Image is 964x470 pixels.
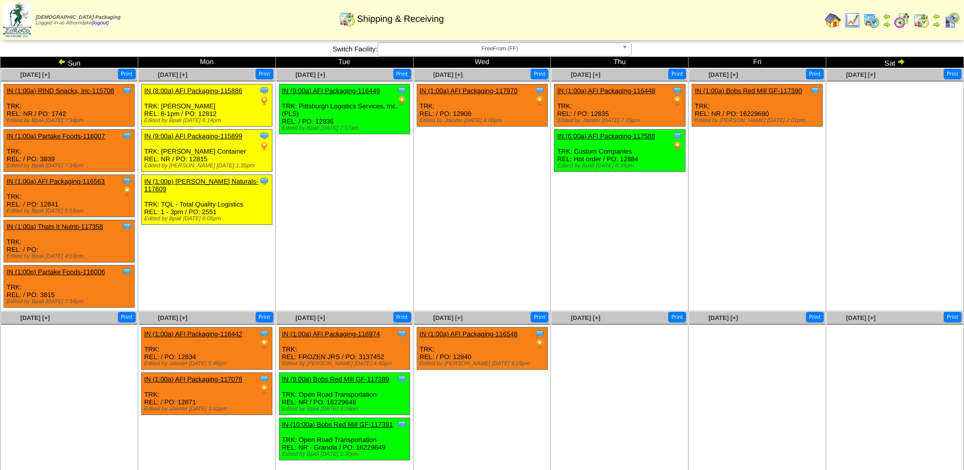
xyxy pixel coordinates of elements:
a: IN (1:00p) Partake Foods-116006 [7,268,105,276]
a: [DATE] [+] [708,314,738,321]
button: Print [256,69,273,79]
div: TRK: REL: / PO: 12908 [417,84,547,127]
a: IN (9:00a) AFI Packaging-115899 [144,132,242,140]
div: TRK: REL: / PO: 12840 [417,328,547,370]
div: Edited by Bpali [DATE] 3:30pm [282,451,410,457]
button: Print [531,69,548,79]
img: Tooltip [672,85,682,96]
img: Tooltip [259,374,269,384]
div: Edited by Bpali [DATE] 6:14pm [144,118,272,124]
a: IN (1:00a) AFI Packaging-116548 [420,330,518,338]
img: calendarcustomer.gif [944,12,960,28]
div: TRK: REL: / PO: 12841 [4,175,135,217]
a: IN (6:00a) AFI Packaging-117588 [557,132,655,140]
a: IN (1:00a) Bobs Red Mill GF-117390 [695,87,802,95]
button: Print [118,312,136,322]
img: Tooltip [259,176,269,186]
div: Edited by Bpali [DATE] 7:57am [282,125,410,131]
img: PO [122,186,132,196]
img: Tooltip [810,85,820,96]
div: Edited by Jdexter [DATE] 7:25pm [557,118,685,124]
span: [DATE] [+] [846,71,876,78]
img: Tooltip [122,176,132,186]
img: PO [672,141,682,151]
a: [DATE] [+] [571,71,600,78]
a: [DATE] [+] [433,71,462,78]
a: IN (1:00a) AFI Packaging-116448 [557,87,655,95]
a: (logout) [91,20,109,26]
img: arrowleft.gif [58,57,66,66]
a: [DATE] [+] [433,314,462,321]
img: arrowright.gif [932,20,941,28]
div: Edited by Bpali [DATE] 7:34pm [7,163,134,169]
button: Print [256,312,273,322]
img: Tooltip [259,85,269,96]
span: [DATE] [+] [571,314,600,321]
a: IN (1:00a) AFI Packaging-116442 [144,330,242,338]
td: Tue [275,57,413,68]
a: IN (1:00p) [PERSON_NAME] Naturals-117609 [144,178,259,193]
img: PO [259,339,269,349]
img: zoroco-logo-small.webp [3,3,31,37]
button: Print [531,312,548,322]
button: Print [944,312,961,322]
div: Edited by Bpali [DATE] 6:05pm [144,216,272,222]
button: Print [944,69,961,79]
img: Tooltip [122,267,132,277]
td: Sat [826,57,964,68]
span: Shipping & Receiving [357,14,444,24]
a: [DATE] [+] [158,71,188,78]
a: IN (1:00a) Partake Foods-116007 [7,132,105,140]
a: IN (8:00a) AFI Packaging-115886 [144,87,242,95]
img: Tooltip [397,329,407,339]
img: calendarinout.gif [339,11,355,27]
div: TRK: REL: NR / PO: 1742 [4,84,135,127]
div: Edited by Jdexter [DATE] 5:48pm [144,361,272,367]
div: Edited by Bpali [DATE] 5:18am [7,208,134,214]
img: arrowleft.gif [932,12,941,20]
a: IN (9:00a) Bobs Red Mill GF-117389 [282,375,389,383]
td: Thu [551,57,689,68]
img: Tooltip [397,85,407,96]
img: Tooltip [122,221,132,231]
div: TRK: Open Road Transportation REL: NR - Granola / PO: 16229649 [279,418,410,460]
img: PO [672,96,682,106]
img: arrowright.gif [883,20,891,28]
div: TRK: REL: / PO: 3815 [4,266,135,308]
div: TRK: REL: / PO: 12871 [141,373,272,415]
img: Tooltip [535,329,545,339]
td: Sun [1,57,138,68]
a: [DATE] [+] [296,314,325,321]
div: TRK: [PERSON_NAME] Container REL: NR / PO: 12815 [141,130,272,172]
div: TRK: REL: NR / PO: 16229680 [692,84,823,127]
a: IN (1:00a) RIND Snacks, Inc-115708 [7,87,114,95]
img: Tooltip [397,374,407,384]
div: Edited by [PERSON_NAME] [DATE] 4:40pm [282,361,410,367]
a: IN (9:00a) AFI Packaging-116449 [282,87,380,95]
img: Tooltip [259,131,269,141]
img: Tooltip [259,329,269,339]
img: Tooltip [397,419,407,429]
div: TRK: REL: / PO: 3839 [4,130,135,172]
div: TRK: REL: FROZEN JRS / PO: 3137452 [279,328,410,370]
div: TRK: Pittsburgh Logistics Services, Inc. (PLS) REL: / PO: 12836 [279,84,410,134]
button: Print [806,312,824,322]
img: PO [259,96,269,106]
a: [DATE] [+] [846,314,876,321]
div: Edited by Bpali [DATE] 3:29pm [282,406,410,412]
img: arrowleft.gif [883,12,891,20]
img: calendarblend.gif [894,12,910,28]
td: Mon [138,57,275,68]
span: [DATE] [+] [20,314,50,321]
img: Tooltip [122,85,132,96]
div: TRK: Open Road Transportation REL: NR / PO: 16229648 [279,373,410,415]
button: Print [806,69,824,79]
span: [DATE] [+] [20,71,50,78]
a: IN (1:00a) AFI Packaging-117970 [420,87,518,95]
div: Edited by Bpali [DATE] 4:03pm [7,253,134,259]
div: Edited by Jdexter [DATE] 8:00pm [420,118,547,124]
td: Wed [413,57,551,68]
